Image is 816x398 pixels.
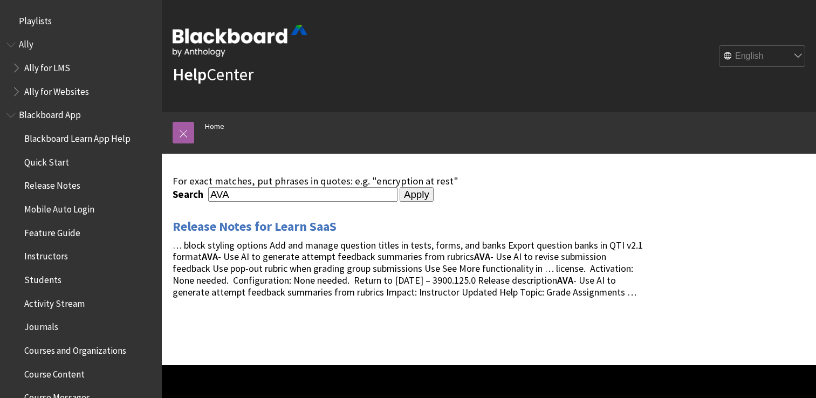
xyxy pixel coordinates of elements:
input: Apply [400,187,434,202]
span: Ally [19,36,33,50]
div: For exact matches, put phrases in quotes: e.g. "encryption at rest" [173,175,646,187]
select: Site Language Selector [719,46,806,67]
strong: AVA [202,250,218,263]
strong: Help [173,64,207,85]
span: Playlists [19,12,52,26]
span: Mobile Auto Login [24,200,94,215]
span: Journals [24,318,58,333]
span: Feature Guide [24,224,80,238]
span: Release Notes [24,177,80,191]
span: Blackboard Learn App Help [24,129,131,144]
span: Blackboard App [19,106,81,121]
a: Release Notes for Learn SaaS [173,218,337,235]
span: Ally for Websites [24,83,89,97]
label: Search [173,188,206,201]
span: … block styling options Add and manage question titles in tests, forms, and banks Export question... [173,239,643,298]
span: Courses and Organizations [24,341,126,356]
nav: Book outline for Playlists [6,12,155,30]
strong: AVA [557,274,573,286]
span: Instructors [24,248,68,262]
span: Course Content [24,365,85,380]
span: Ally for LMS [24,59,70,73]
a: Home [205,120,224,133]
nav: Book outline for Anthology Ally Help [6,36,155,101]
span: Quick Start [24,153,69,168]
span: Activity Stream [24,294,85,309]
span: Students [24,271,61,285]
strong: AVA [474,250,490,263]
a: HelpCenter [173,64,253,85]
img: Blackboard by Anthology [173,25,307,57]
